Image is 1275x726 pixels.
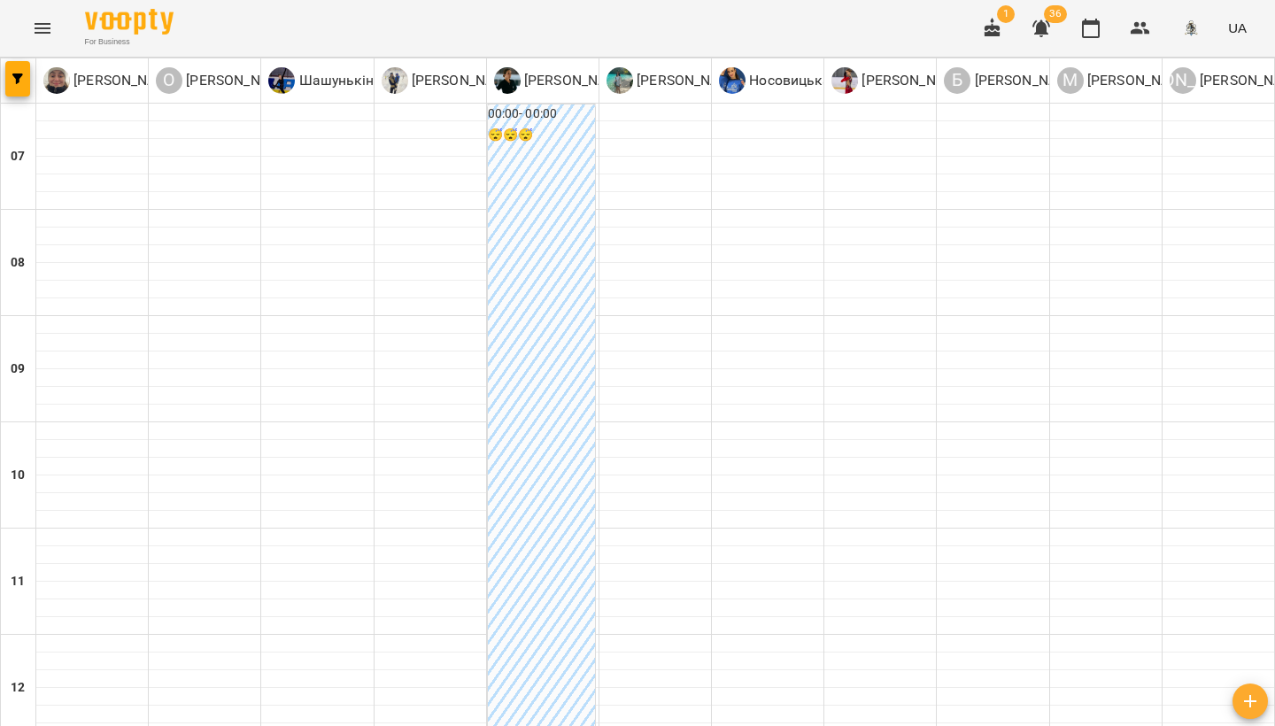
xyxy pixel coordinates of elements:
a: О [PERSON_NAME] [156,67,293,94]
a: Н [PERSON_NAME] [831,67,969,94]
p: [PERSON_NAME] [970,70,1081,91]
span: For Business [85,36,174,48]
a: Ч [PERSON_NAME] [43,67,181,94]
p: Носовицька [PERSON_NAME] [746,70,941,91]
h6: 00:00 - 00:00 [488,104,595,124]
div: Марина [1057,67,1194,94]
span: 1 [997,5,1015,23]
p: [PERSON_NAME] [408,70,519,91]
img: Н [719,67,746,94]
p: Шашунькіна [PERSON_NAME] [295,70,492,91]
img: Ч [43,67,70,94]
p: [PERSON_NAME] [70,70,181,91]
img: 8c829e5ebed639b137191ac75f1a07db.png [1178,16,1203,41]
div: Бабін Микола [382,67,519,94]
h6: 07 [11,147,25,166]
span: UA [1228,19,1247,37]
span: 36 [1044,5,1067,23]
a: Б [PERSON_NAME] [382,67,519,94]
a: Н Носовицька [PERSON_NAME] [719,67,941,94]
img: Ш [268,67,295,94]
img: Н [831,67,858,94]
a: Б [PERSON_NAME] [944,67,1081,94]
button: Menu [21,7,64,50]
h6: 😴😴😴 [488,126,595,145]
div: Б [944,67,970,94]
button: Створити урок [1232,684,1268,719]
p: [PERSON_NAME] [182,70,293,91]
img: П [607,67,633,94]
h6: 12 [11,678,25,698]
img: Voopty Logo [85,9,174,35]
div: Павлова Алла [607,67,744,94]
div: Гожва Анастасія [494,67,631,94]
div: [PERSON_NAME] [1170,67,1196,94]
h6: 09 [11,359,25,379]
a: Г [PERSON_NAME] [494,67,631,94]
h6: 11 [11,572,25,591]
div: Шашунькіна Софія [268,67,492,94]
button: UA [1221,12,1254,44]
a: П [PERSON_NAME] [607,67,744,94]
p: [PERSON_NAME] [521,70,631,91]
a: М [PERSON_NAME] [1057,67,1194,94]
div: Оксана Володимирівна [156,67,293,94]
a: Ш Шашунькіна [PERSON_NAME] [268,67,492,94]
div: М [1057,67,1084,94]
div: Богачова Олена [944,67,1081,94]
p: [PERSON_NAME] [633,70,744,91]
h6: 10 [11,466,25,485]
img: Г [494,67,521,94]
div: О [156,67,182,94]
div: Чайкіна Юлія [43,67,181,94]
h6: 08 [11,253,25,273]
p: [PERSON_NAME] [858,70,969,91]
img: Б [382,67,408,94]
p: [PERSON_NAME] [1084,70,1194,91]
